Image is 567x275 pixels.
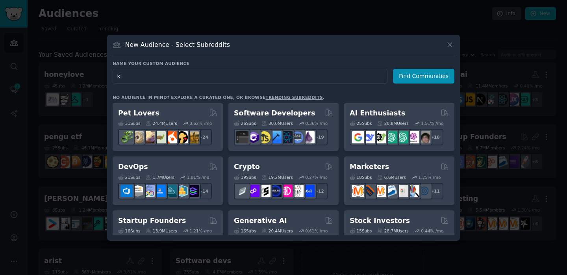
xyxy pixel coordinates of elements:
h2: Startup Founders [118,216,186,226]
div: 0.27 % /mo [305,175,328,180]
img: AskMarketing [374,185,386,197]
h2: DevOps [118,162,148,172]
img: PlatformEngineers [187,185,199,197]
div: 25 Sub s [350,121,372,126]
div: + 24 [195,129,212,145]
div: 0.44 % /mo [421,228,443,234]
img: GoogleGeminiAI [352,131,364,143]
div: 16 Sub s [234,228,256,234]
img: AWS_Certified_Experts [132,185,144,197]
div: 15 Sub s [350,228,372,234]
h3: New Audience - Select Subreddits [125,41,230,49]
div: 31 Sub s [118,121,140,126]
img: googleads [396,185,408,197]
h2: Software Developers [234,108,315,118]
div: 0.61 % /mo [305,228,328,234]
div: 30.0M Users [261,121,293,126]
img: iOSProgramming [269,131,282,143]
img: bigseo [363,185,375,197]
img: csharp [247,131,259,143]
img: chatgpt_prompts_ [396,131,408,143]
img: DevOpsLinks [154,185,166,197]
div: 28.7M Users [377,228,408,234]
div: + 18 [427,129,443,145]
img: 0xPolygon [247,185,259,197]
img: turtle [154,131,166,143]
div: + 19 [311,129,328,145]
div: 6.6M Users [377,175,406,180]
img: ArtificalIntelligence [418,131,430,143]
img: reactnative [280,131,293,143]
div: 26 Sub s [234,121,256,126]
img: elixir [302,131,315,143]
div: 20.8M Users [377,121,408,126]
img: CryptoNews [291,185,304,197]
h2: AI Enthusiasts [350,108,405,118]
img: web3 [269,185,282,197]
img: cockatiel [165,131,177,143]
div: 1.25 % /mo [419,175,441,180]
img: PetAdvice [176,131,188,143]
div: 1.81 % /mo [187,175,209,180]
img: ethfinance [236,185,248,197]
div: 16 Sub s [118,228,140,234]
div: + 11 [427,183,443,199]
h2: Stock Investors [350,216,410,226]
div: + 12 [311,183,328,199]
img: dogbreed [187,131,199,143]
div: 20.4M Users [261,228,293,234]
img: AskComputerScience [291,131,304,143]
img: software [236,131,248,143]
div: 18 Sub s [350,175,372,180]
div: No audience in mind? Explore a curated one, or browse . [113,95,324,100]
img: ballpython [132,131,144,143]
h2: Crypto [234,162,260,172]
img: Emailmarketing [385,185,397,197]
div: 1.51 % /mo [421,121,443,126]
div: 19.2M Users [261,175,293,180]
div: 13.9M Users [146,228,177,234]
img: leopardgeckos [143,131,155,143]
h2: Generative AI [234,216,287,226]
img: Docker_DevOps [143,185,155,197]
div: 19 Sub s [234,175,256,180]
img: platformengineering [165,185,177,197]
img: DeepSeek [363,131,375,143]
div: + 14 [195,183,212,199]
img: defi_ [302,185,315,197]
div: 1.21 % /mo [189,228,212,234]
h2: Marketers [350,162,389,172]
img: content_marketing [352,185,364,197]
img: MarketingResearch [407,185,419,197]
img: OpenAIDev [407,131,419,143]
div: 1.7M Users [146,175,174,180]
h3: Name your custom audience [113,61,454,66]
img: OnlineMarketing [418,185,430,197]
a: trending subreddits [265,95,322,100]
img: defiblockchain [280,185,293,197]
button: Find Communities [393,69,454,84]
img: herpetology [120,131,133,143]
div: 21 Sub s [118,175,140,180]
img: aws_cdk [176,185,188,197]
img: AItoolsCatalog [374,131,386,143]
div: 0.36 % /mo [305,121,328,126]
img: chatgpt_promptDesign [385,131,397,143]
input: Pick a short name, like "Digital Marketers" or "Movie-Goers" [113,69,387,84]
img: ethstaker [258,185,271,197]
img: learnjavascript [258,131,271,143]
div: 24.4M Users [146,121,177,126]
div: 0.62 % /mo [189,121,212,126]
h2: Pet Lovers [118,108,159,118]
img: azuredevops [120,185,133,197]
